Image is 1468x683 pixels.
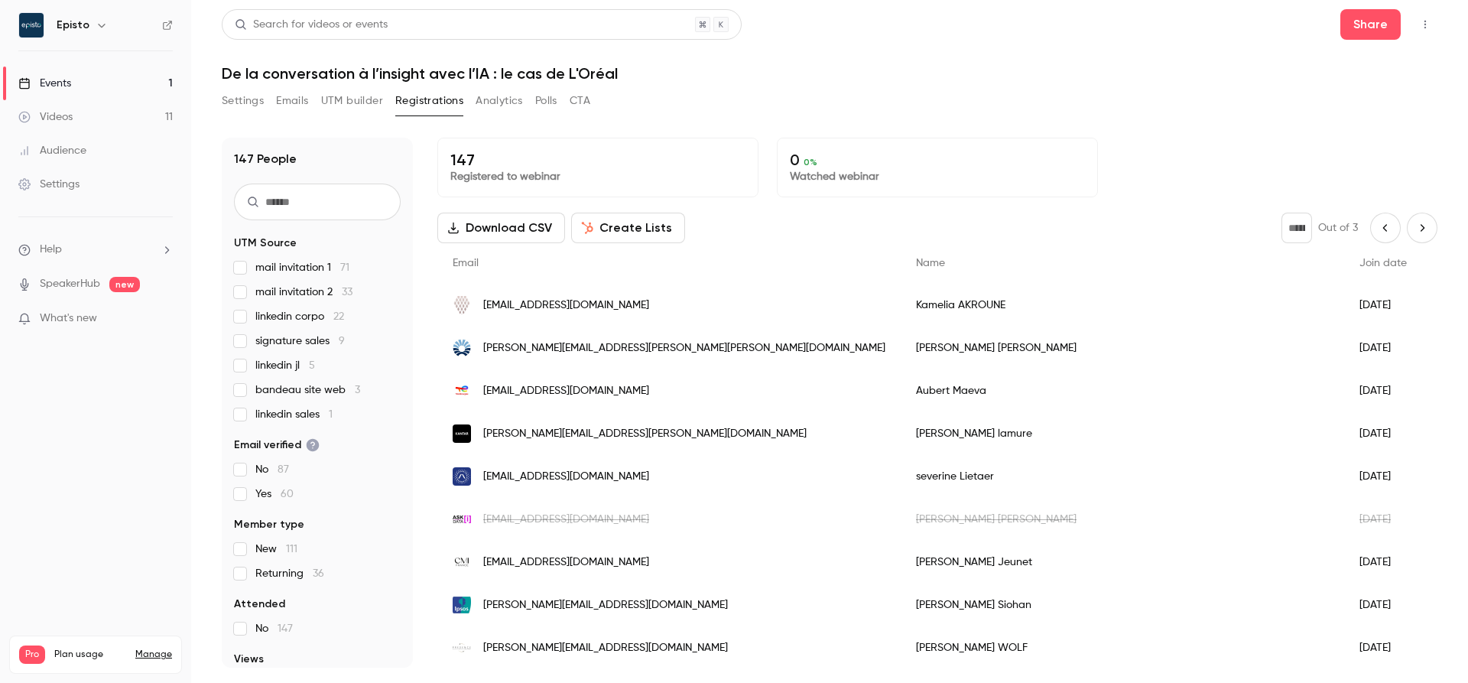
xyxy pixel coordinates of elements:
[19,646,45,664] span: Pro
[1344,284,1422,327] div: [DATE]
[18,76,71,91] div: Events
[535,89,557,113] button: Polls
[234,437,320,453] span: Email verified
[255,621,293,636] span: No
[450,151,745,169] p: 147
[255,333,345,349] span: signature sales
[453,510,471,529] img: aski.de
[234,150,297,168] h1: 147 People
[333,311,344,322] span: 22
[1340,9,1401,40] button: Share
[1344,327,1422,369] div: [DATE]
[437,213,565,243] button: Download CSV
[1344,455,1422,498] div: [DATE]
[901,626,1344,669] div: [PERSON_NAME] WOLF
[483,298,649,314] span: [EMAIL_ADDRESS][DOMAIN_NAME]
[342,287,352,298] span: 33
[109,277,140,292] span: new
[54,649,126,661] span: Plan usage
[1344,584,1422,626] div: [DATE]
[901,455,1344,498] div: severine Lietaer
[476,89,523,113] button: Analytics
[483,426,807,442] span: [PERSON_NAME][EMAIL_ADDRESS][PERSON_NAME][DOMAIN_NAME]
[1407,213,1437,243] button: Next page
[450,169,745,184] p: Registered to webinar
[453,596,471,614] img: ipsos.com
[1344,498,1422,541] div: [DATE]
[313,568,324,579] span: 36
[901,498,1344,541] div: [PERSON_NAME] [PERSON_NAME]
[19,13,44,37] img: Episto
[281,489,294,499] span: 60
[255,566,324,581] span: Returning
[901,584,1344,626] div: [PERSON_NAME] Siohan
[321,89,383,113] button: UTM builder
[790,151,1085,169] p: 0
[340,262,349,273] span: 71
[1344,541,1422,584] div: [DATE]
[1344,412,1422,455] div: [DATE]
[40,276,100,292] a: SpeakerHub
[453,339,471,357] img: pernod-ricard.com
[916,258,945,268] span: Name
[255,486,294,502] span: Yes
[453,288,471,321] img: ampere.cars
[483,555,649,571] span: [EMAIL_ADDRESS][DOMAIN_NAME]
[483,383,649,399] span: [EMAIL_ADDRESS][DOMAIN_NAME]
[18,242,173,258] li: help-dropdown-opener
[901,369,1344,412] div: Aubert Maeva
[453,382,471,400] img: totalenergies.com
[234,236,297,251] span: UTM Source
[234,517,304,532] span: Member type
[329,409,333,420] span: 1
[355,385,360,395] span: 3
[483,597,728,613] span: [PERSON_NAME][EMAIL_ADDRESS][DOMAIN_NAME]
[278,623,293,634] span: 147
[255,407,333,422] span: linkedin sales
[570,89,590,113] button: CTA
[309,360,315,371] span: 5
[40,311,97,327] span: What's new
[483,512,649,528] span: [EMAIL_ADDRESS][DOMAIN_NAME]
[901,284,1344,327] div: Kamelia AKROUNE
[901,412,1344,455] div: [PERSON_NAME] lamure
[453,258,479,268] span: Email
[790,169,1085,184] p: Watched webinar
[286,544,297,555] span: 111
[1359,258,1407,268] span: Join date
[255,260,349,275] span: mail invitation 1
[18,177,80,192] div: Settings
[18,143,86,158] div: Audience
[571,213,685,243] button: Create Lists
[234,652,264,667] span: Views
[57,18,89,33] h6: Episto
[255,285,352,300] span: mail invitation 2
[453,553,471,571] img: cmimedia.fr
[255,358,315,373] span: linkedin jl
[278,464,289,475] span: 87
[255,542,297,557] span: New
[234,597,285,612] span: Attended
[135,649,172,661] a: Manage
[1344,369,1422,412] div: [DATE]
[901,327,1344,369] div: [PERSON_NAME] [PERSON_NAME]
[1318,220,1358,236] p: Out of 3
[453,424,471,443] img: kantar.com
[804,157,817,167] span: 0 %
[483,640,728,656] span: [PERSON_NAME][EMAIL_ADDRESS][DOMAIN_NAME]
[18,109,73,125] div: Videos
[395,89,463,113] button: Registrations
[235,17,388,33] div: Search for videos or events
[483,340,885,356] span: [PERSON_NAME][EMAIL_ADDRESS][PERSON_NAME][PERSON_NAME][DOMAIN_NAME]
[453,467,471,486] img: stellantis.com
[339,336,345,346] span: 9
[222,64,1437,83] h1: De la conversation à l’insight avec l’IA : le cas de L'Oréal
[1344,626,1422,669] div: [DATE]
[1370,213,1401,243] button: Previous page
[40,242,62,258] span: Help
[483,469,649,485] span: [EMAIL_ADDRESS][DOMAIN_NAME]
[901,541,1344,584] div: [PERSON_NAME] Jeunet
[222,89,264,113] button: Settings
[255,309,344,324] span: linkedin corpo
[255,462,289,477] span: No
